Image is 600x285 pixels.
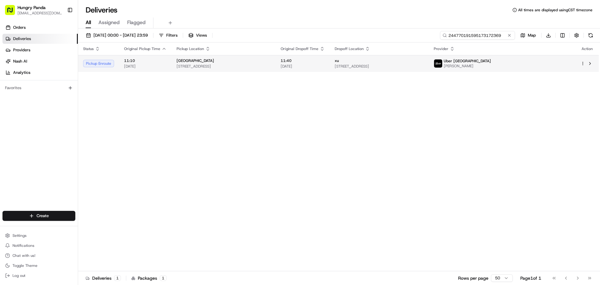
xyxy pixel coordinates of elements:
[127,19,146,26] span: Flagged
[2,271,75,280] button: Log out
[2,3,65,18] button: Hungry Panda[EMAIL_ADDRESS][DOMAIN_NAME]
[177,64,271,69] span: [STREET_ADDRESS]
[2,34,78,44] a: Deliveries
[93,33,148,38] span: [DATE] 00:00 - [DATE] 23:59
[2,241,75,250] button: Notifications
[160,275,167,281] div: 1
[13,59,27,64] span: Nash AI
[444,64,491,69] span: [PERSON_NAME]
[114,275,121,281] div: 1
[86,5,117,15] h1: Deliveries
[434,59,442,68] img: uber-new-logo.jpeg
[517,31,539,40] button: Map
[98,19,120,26] span: Assigned
[444,59,491,64] span: Uber [GEOGRAPHIC_DATA]
[131,275,167,281] div: Packages
[2,68,78,78] a: Analytics
[17,11,62,16] button: [EMAIL_ADDRESS][DOMAIN_NAME]
[177,58,214,63] span: [GEOGRAPHIC_DATA]
[2,23,78,33] a: Orders
[2,83,75,93] div: Favorites
[186,31,210,40] button: Views
[12,253,35,258] span: Chat with us!
[83,46,94,51] span: Status
[581,46,594,51] div: Action
[12,263,37,268] span: Toggle Theme
[518,8,592,13] span: All times are displayed using CST timezone
[2,231,75,240] button: Settings
[281,58,325,63] span: 11:40
[335,58,339,63] span: xu
[12,273,25,278] span: Log out
[13,70,30,75] span: Analytics
[86,19,91,26] span: All
[37,213,49,219] span: Create
[281,46,318,51] span: Original Dropoff Time
[2,211,75,221] button: Create
[528,33,536,38] span: Map
[2,261,75,270] button: Toggle Theme
[156,31,180,40] button: Filters
[2,45,78,55] a: Providers
[2,251,75,260] button: Chat with us!
[12,243,34,248] span: Notifications
[124,64,167,69] span: [DATE]
[13,47,30,53] span: Providers
[440,31,515,40] input: Type to search
[17,4,46,11] button: Hungry Panda
[83,31,151,40] button: [DATE] 00:00 - [DATE] 23:59
[458,275,488,281] p: Rows per page
[335,64,424,69] span: [STREET_ADDRESS]
[13,36,31,42] span: Deliveries
[2,56,78,66] a: Nash AI
[124,58,167,63] span: 11:10
[13,25,26,30] span: Orders
[520,275,541,281] div: Page 1 of 1
[177,46,204,51] span: Pickup Location
[196,33,207,38] span: Views
[281,64,325,69] span: [DATE]
[166,33,177,38] span: Filters
[335,46,364,51] span: Dropoff Location
[586,31,595,40] button: Refresh
[86,275,121,281] div: Deliveries
[124,46,160,51] span: Original Pickup Time
[12,233,27,238] span: Settings
[434,46,448,51] span: Provider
